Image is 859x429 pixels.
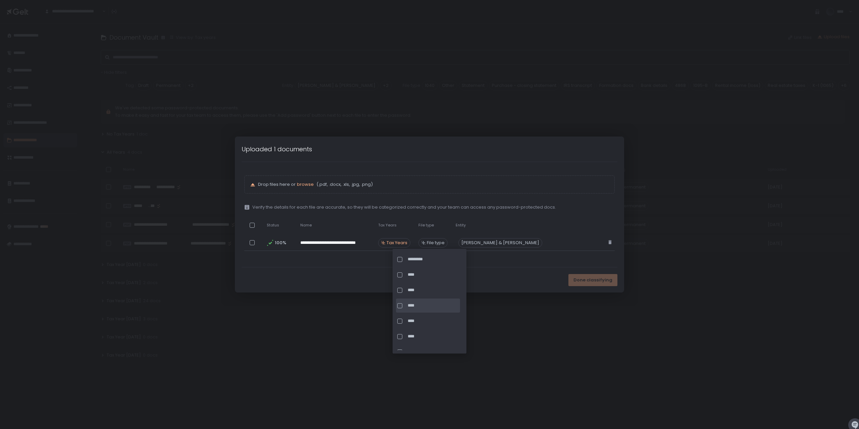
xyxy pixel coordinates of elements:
[267,223,279,228] span: Status
[387,240,407,246] span: Tax Years
[297,181,314,187] span: browse
[458,238,542,248] div: [PERSON_NAME] & [PERSON_NAME]
[258,181,609,187] p: Drop files here or
[275,240,286,246] span: 100%
[297,181,314,187] button: browse
[378,223,397,228] span: Tax Years
[427,240,445,246] span: File type
[300,223,312,228] span: Name
[252,204,556,210] span: Verify the details for each file are accurate, so they will be categorized correctly and your tea...
[553,223,572,228] span: Password
[315,181,373,187] span: (.pdf, .docx, .xls, .jpg, .png)
[418,223,434,228] span: File type
[242,145,312,154] h1: Uploaded 1 documents
[456,223,466,228] span: Entity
